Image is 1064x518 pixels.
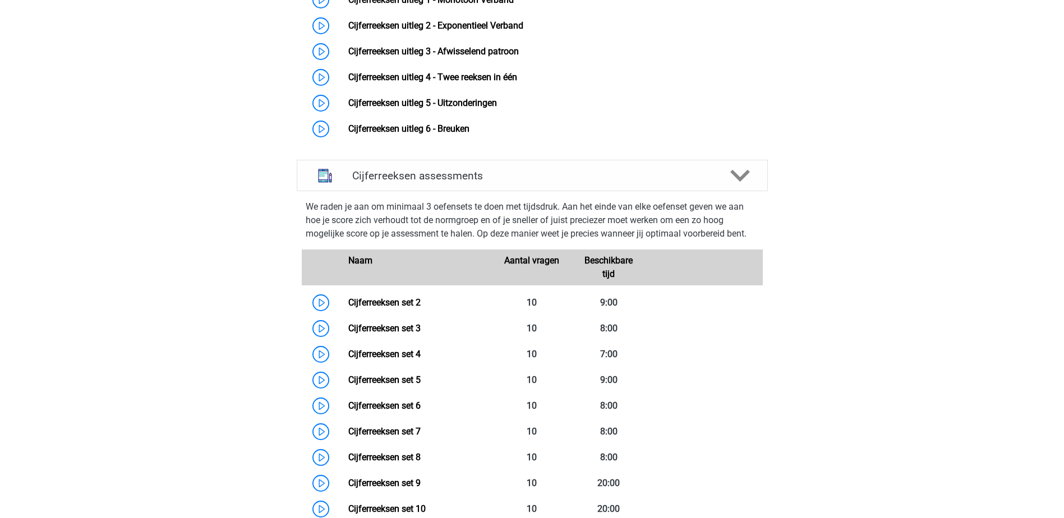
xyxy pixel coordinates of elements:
[348,46,519,57] a: Cijferreeksen uitleg 3 - Afwisselend patroon
[348,349,421,359] a: Cijferreeksen set 4
[348,426,421,437] a: Cijferreeksen set 7
[352,169,712,182] h4: Cijferreeksen assessments
[348,478,421,488] a: Cijferreeksen set 9
[570,254,647,281] div: Beschikbare tijd
[348,123,469,134] a: Cijferreeksen uitleg 6 - Breuken
[311,161,339,190] img: cijferreeksen assessments
[348,452,421,462] a: Cijferreeksen set 8
[348,98,497,108] a: Cijferreeksen uitleg 5 - Uitzonderingen
[348,400,421,411] a: Cijferreeksen set 6
[306,200,759,240] p: We raden je aan om minimaal 3 oefensets te doen met tijdsdruk. Aan het einde van elke oefenset ge...
[348,297,421,308] a: Cijferreeksen set 2
[340,254,494,281] div: Naam
[348,374,421,385] a: Cijferreeksen set 5
[348,72,517,82] a: Cijferreeksen uitleg 4 - Twee reeksen in één
[348,323,421,334] a: Cijferreeksen set 3
[292,160,772,191] a: assessments Cijferreeksen assessments
[348,503,426,514] a: Cijferreeksen set 10
[348,20,523,31] a: Cijferreeksen uitleg 2 - Exponentieel Verband
[494,254,570,281] div: Aantal vragen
